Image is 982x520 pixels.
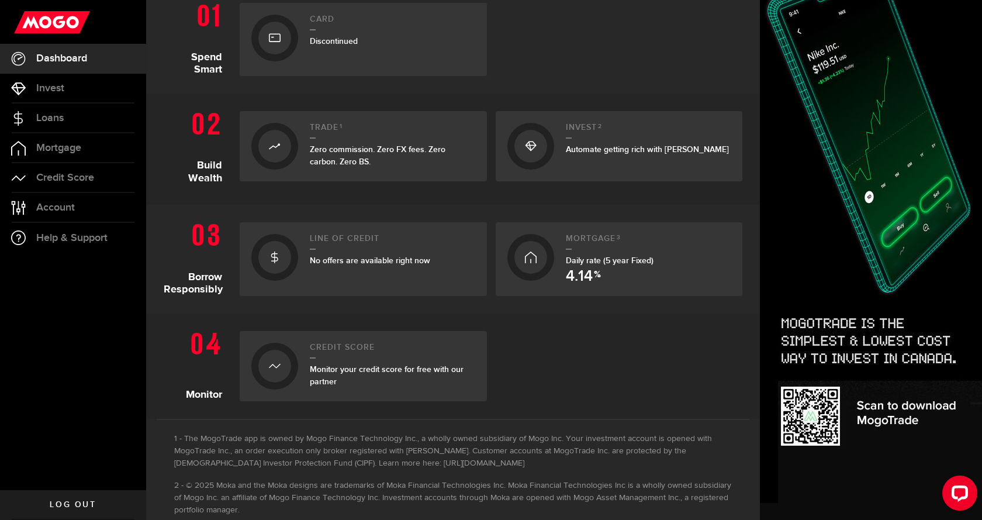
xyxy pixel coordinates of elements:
span: Dashboard [36,53,87,64]
iframe: LiveChat chat widget [933,471,982,520]
span: Monitor your credit score for free with our partner [310,364,464,387]
span: No offers are available right now [310,256,430,266]
h2: Mortgage [566,234,731,250]
span: Account [36,202,75,213]
sup: 2 [598,123,602,130]
h2: Invest [566,123,731,139]
span: Loans [36,113,64,123]
a: CardDiscontinued [240,3,487,76]
span: Help & Support [36,233,108,243]
span: 4.14 [566,269,593,284]
a: Credit ScoreMonitor your credit score for free with our partner [240,331,487,401]
span: Invest [36,83,64,94]
span: Credit Score [36,173,94,183]
a: Line of creditNo offers are available right now [240,222,487,296]
h2: Trade [310,123,475,139]
h1: Borrow Responsibly [164,216,231,296]
span: Daily rate (5 year Fixed) [566,256,653,266]
a: Mortgage3Daily rate (5 year Fixed) 4.14 % [496,222,743,296]
span: Mortgage [36,143,81,153]
span: Log out [50,501,96,509]
h1: Monitor [164,325,231,401]
span: Automate getting rich with [PERSON_NAME] [566,144,729,154]
h2: Card [310,15,475,30]
sup: 3 [617,234,621,241]
span: Zero commission. Zero FX fees. Zero carbon. Zero BS. [310,144,445,167]
li: The MogoTrade app is owned by Mogo Finance Technology Inc., a wholly owned subsidiary of Mogo Inc... [174,433,732,470]
a: Trade1Zero commission. Zero FX fees. Zero carbon. Zero BS. [240,111,487,181]
h1: Build Wealth [164,105,231,187]
span: Discontinued [310,36,358,46]
span: % [594,270,601,284]
a: Invest2Automate getting rich with [PERSON_NAME] [496,111,743,181]
h2: Credit Score [310,343,475,359]
h2: Line of credit [310,234,475,250]
li: © 2025 Moka and the Moka designs are trademarks of Moka Financial Technologies Inc. Moka Financia... [174,480,732,516]
sup: 1 [340,123,343,130]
